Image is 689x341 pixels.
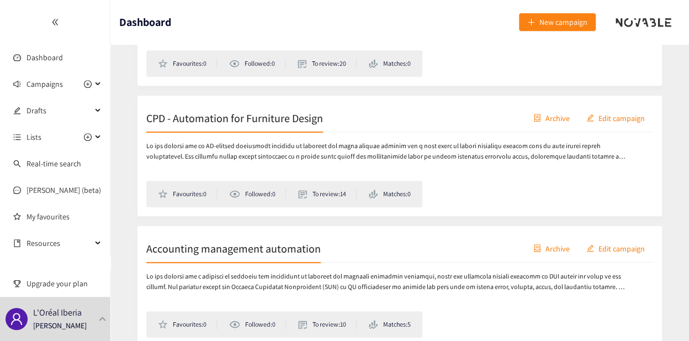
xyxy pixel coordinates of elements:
button: editEdit campaign [578,109,653,127]
li: Followed: 0 [229,319,285,329]
iframe: Chat Widget [509,222,689,341]
span: double-left [51,18,59,26]
span: plus-circle [84,133,92,141]
span: container [533,114,541,123]
a: Dashboard [26,53,63,62]
span: New campaign [539,16,587,28]
li: Followed: 0 [229,59,285,69]
a: [PERSON_NAME] (beta) [26,185,101,195]
p: [PERSON_NAME] [33,319,87,332]
li: Favourites: 0 [158,189,217,199]
li: To review: 14 [298,189,357,199]
li: Followed: 0 [229,189,285,199]
span: Edit campaign [598,112,645,124]
li: Matches: 5 [369,319,411,329]
a: Real-time search [26,159,81,169]
span: edit [13,107,21,114]
button: plusNew campaign [519,13,596,31]
span: unordered-list [13,133,21,141]
span: Resources [26,232,92,254]
h2: CPD - Automation for Furniture Design [146,110,323,125]
span: Archive [545,112,570,124]
li: To review: 20 [298,59,357,69]
p: Lo ips dolorsi ame co AD-elitsed doeiusmodt incididu ut laboreet dol magna aliquae adminim ven q ... [146,141,628,162]
li: Favourites: 0 [158,319,217,329]
li: Matches: 0 [369,59,411,69]
li: To review: 10 [298,319,357,329]
span: book [13,239,21,247]
span: sound [13,80,21,88]
span: edit [586,114,594,123]
span: user [10,312,23,326]
p: L'Oréal Iberia [33,306,82,319]
li: Matches: 0 [369,189,411,199]
div: Widget de chat [509,222,689,341]
button: containerArchive [525,109,578,127]
span: plus [527,18,535,27]
span: trophy [13,280,21,287]
a: CPD - Automation for Furniture DesigncontainerArchiveeditEdit campaignLo ips dolorsi ame co AD-el... [137,95,662,217]
li: Favourites: 0 [158,59,217,69]
span: plus-circle [84,80,92,88]
span: Lists [26,126,41,148]
h2: Accounting management automation [146,240,321,256]
span: Drafts [26,99,92,122]
a: My favourites [26,206,102,228]
span: Upgrade your plan [26,272,102,295]
span: Campaigns [26,73,63,95]
p: Lo ips dolorsi ame c adipisci el seddoeiu tem incididunt ut laboreet dol magnaali enimadmin venia... [146,271,628,292]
